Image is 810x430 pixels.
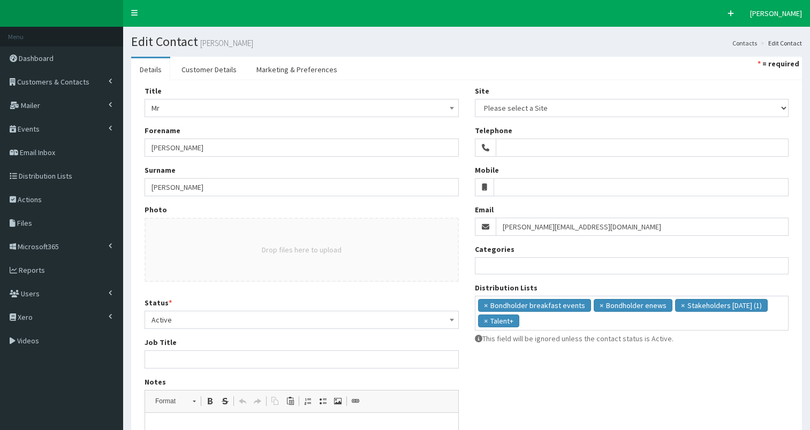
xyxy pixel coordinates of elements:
[484,316,488,326] span: ×
[475,86,489,96] label: Site
[152,312,452,327] span: Active
[675,299,768,312] li: Stakeholders May 2023 (1)
[21,289,40,298] span: Users
[145,165,176,175] label: Surname
[475,333,789,344] p: This field will be ignored unless the contact status is Active.
[330,394,345,408] a: Image
[18,195,42,204] span: Actions
[145,99,459,117] span: Mr
[145,297,172,308] label: Status
[19,53,54,63] span: Dashboard
[17,218,32,228] span: Files
[484,300,488,311] span: ×
[250,394,265,408] a: Redo (Ctrl+Y)
[131,58,170,81] a: Details
[600,300,603,311] span: ×
[17,336,39,345] span: Videos
[217,394,232,408] a: Strike Through
[750,9,802,18] span: [PERSON_NAME]
[732,39,757,48] a: Contacts
[20,148,55,157] span: Email Inbox
[18,124,40,134] span: Events
[762,59,799,68] strong: = required
[152,101,452,116] span: Mr
[145,311,459,329] span: Active
[145,204,167,215] label: Photo
[145,337,177,348] label: Job Title
[150,394,187,408] span: Format
[475,244,514,255] label: Categories
[18,312,33,322] span: Xero
[478,314,519,327] li: Talent+
[348,394,363,408] a: Link (Ctrl+L)
[681,300,685,311] span: ×
[235,394,250,408] a: Undo (Ctrl+Z)
[478,299,591,312] li: Bondholder breakfast events
[475,282,538,293] label: Distribution Lists
[268,394,283,408] a: Copy (Ctrl+C)
[262,244,342,255] button: Drop files here to upload
[315,394,330,408] a: Insert/Remove Bulleted List
[21,101,40,110] span: Mailer
[19,265,45,275] span: Reports
[145,377,166,387] label: Notes
[19,171,72,181] span: Distribution Lists
[149,394,201,409] a: Format
[248,58,346,81] a: Marketing & Preferences
[202,394,217,408] a: Bold (Ctrl+B)
[475,204,494,215] label: Email
[198,39,253,47] small: [PERSON_NAME]
[173,58,245,81] a: Customer Details
[300,394,315,408] a: Insert/Remove Numbered List
[18,242,59,251] span: Microsoft365
[131,35,802,49] h1: Edit Contact
[475,165,499,175] label: Mobile
[758,39,802,48] li: Edit Contact
[145,125,180,136] label: Forename
[283,394,298,408] a: Paste (Ctrl+V)
[145,86,162,96] label: Title
[17,77,89,87] span: Customers & Contacts
[594,299,672,312] li: Bondholder enews
[475,125,512,136] label: Telephone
